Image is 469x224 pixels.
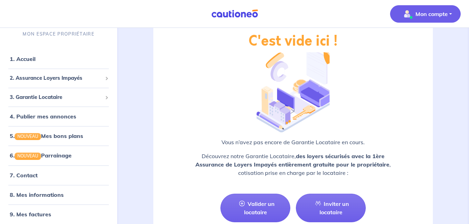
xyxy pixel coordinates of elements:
[296,194,366,222] a: Inviter un locataire
[3,168,114,182] div: 7. Contact
[195,153,389,168] strong: des loyers sécurisés avec la 1ère Assurance de Loyers Impayés entièrement gratuite pour le propri...
[3,149,114,163] div: 6.NOUVEAUParrainage
[10,55,35,62] a: 1. Accueil
[249,33,338,49] h2: C'est vide ici !
[23,31,94,37] p: MON ESPACE PROPRIÉTAIRE
[10,113,76,120] a: 4. Publier mes annonces
[3,188,114,202] div: 8. Mes informations
[257,47,330,132] img: illu_empty_gl.png
[209,9,261,18] img: Cautioneo
[10,93,102,101] span: 3. Garantie Locataire
[3,207,114,221] div: 9. Mes factures
[170,152,416,177] p: Découvrez notre Garantie Locataire, , cotisation prise en charge par le locataire :
[3,109,114,123] div: 4. Publier mes annonces
[10,152,72,159] a: 6.NOUVEAUParrainage
[3,52,114,66] div: 1. Accueil
[415,10,448,18] p: Mon compte
[170,138,416,146] p: Vous n’avez pas encore de Garantie Locataire en cours.
[3,129,114,143] div: 5.NOUVEAUMes bons plans
[220,194,290,222] a: Valider un locataire
[3,91,114,104] div: 3. Garantie Locataire
[402,8,413,20] img: illu_account_valid_menu.svg
[10,191,64,198] a: 8. Mes informations
[390,5,461,23] button: illu_account_valid_menu.svgMon compte
[3,71,114,85] div: 2. Assurance Loyers Impayés
[10,132,83,139] a: 5.NOUVEAUMes bons plans
[10,74,102,82] span: 2. Assurance Loyers Impayés
[10,211,51,218] a: 9. Mes factures
[10,172,38,179] a: 7. Contact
